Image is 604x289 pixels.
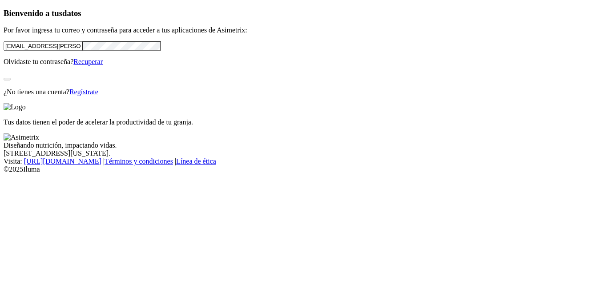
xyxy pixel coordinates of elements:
input: Tu correo [4,41,82,51]
p: Por favor ingresa tu correo y contraseña para acceder a tus aplicaciones de Asimetrix: [4,26,600,34]
img: Logo [4,103,26,111]
h3: Bienvenido a tus [4,8,600,18]
a: Términos y condiciones [105,157,173,165]
span: datos [62,8,81,18]
a: Regístrate [69,88,98,96]
div: © 2025 Iluma [4,165,600,173]
div: Diseñando nutrición, impactando vidas. [4,141,600,149]
p: Tus datos tienen el poder de acelerar la productividad de tu granja. [4,118,600,126]
div: Visita : | | [4,157,600,165]
a: Línea de ética [176,157,216,165]
a: [URL][DOMAIN_NAME] [24,157,101,165]
p: ¿No tienes una cuenta? [4,88,600,96]
p: Olvidaste tu contraseña? [4,58,600,66]
a: Recuperar [73,58,103,65]
div: [STREET_ADDRESS][US_STATE]. [4,149,600,157]
img: Asimetrix [4,133,39,141]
